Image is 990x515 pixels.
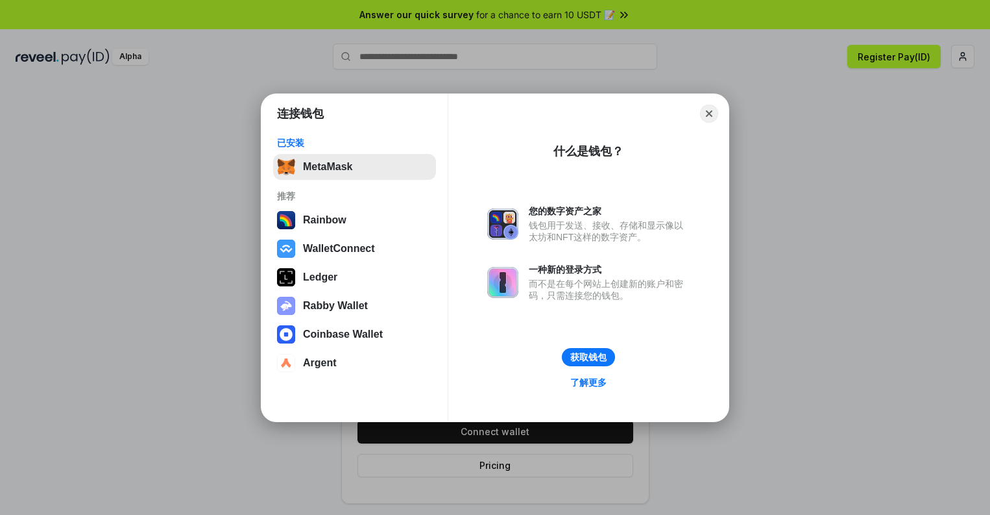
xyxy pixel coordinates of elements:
div: Coinbase Wallet [303,329,383,340]
div: MetaMask [303,161,352,173]
div: 什么是钱包？ [553,144,623,159]
button: Ledger [273,264,436,290]
div: 获取钱包 [570,351,607,363]
img: svg+xml,%3Csvg%20width%3D%2228%22%20height%3D%2228%22%20viewBox%3D%220%200%2028%2028%22%20fill%3D... [277,240,295,258]
div: Argent [303,357,337,369]
div: Rainbow [303,214,346,226]
img: svg+xml,%3Csvg%20fill%3D%22none%22%20height%3D%2233%22%20viewBox%3D%220%200%2035%2033%22%20width%... [277,158,295,176]
a: 了解更多 [562,374,614,391]
img: svg+xml,%3Csvg%20width%3D%2228%22%20height%3D%2228%22%20viewBox%3D%220%200%2028%2028%22%20fill%3D... [277,354,295,372]
div: Ledger [303,271,337,283]
div: 而不是在每个网站上创建新的账户和密码，只需连接您的钱包。 [529,278,690,301]
img: svg+xml,%3Csvg%20width%3D%2228%22%20height%3D%2228%22%20viewBox%3D%220%200%2028%2028%22%20fill%3D... [277,325,295,344]
div: 了解更多 [570,377,607,388]
button: Argent [273,350,436,376]
img: svg+xml,%3Csvg%20xmlns%3D%22http%3A%2F%2Fwww.w3.org%2F2000%2Fsvg%22%20width%3D%2228%22%20height%3... [277,268,295,286]
div: 已安装 [277,137,432,149]
img: svg+xml,%3Csvg%20xmlns%3D%22http%3A%2F%2Fwww.w3.org%2F2000%2Fsvg%22%20fill%3D%22none%22%20viewBox... [277,297,295,315]
div: WalletConnect [303,243,375,255]
button: Close [700,105,718,123]
div: 您的数字资产之家 [529,205,690,217]
button: 获取钱包 [562,348,615,366]
img: svg+xml,%3Csvg%20xmlns%3D%22http%3A%2F%2Fwww.w3.org%2F2000%2Fsvg%22%20fill%3D%22none%22%20viewBox... [487,208,518,240]
div: 一种新的登录方式 [529,264,690,275]
button: MetaMask [273,154,436,180]
button: Rainbow [273,207,436,233]
div: 推荐 [277,190,432,202]
button: Rabby Wallet [273,293,436,319]
div: Rabby Wallet [303,300,368,312]
img: svg+xml,%3Csvg%20width%3D%22120%22%20height%3D%22120%22%20viewBox%3D%220%200%20120%20120%22%20fil... [277,211,295,229]
button: WalletConnect [273,236,436,262]
img: svg+xml,%3Csvg%20xmlns%3D%22http%3A%2F%2Fwww.w3.org%2F2000%2Fsvg%22%20fill%3D%22none%22%20viewBox... [487,267,518,298]
button: Coinbase Wallet [273,321,436,347]
div: 钱包用于发送、接收、存储和显示像以太坊和NFT这样的数字资产。 [529,220,690,243]
h1: 连接钱包 [277,106,324,121]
